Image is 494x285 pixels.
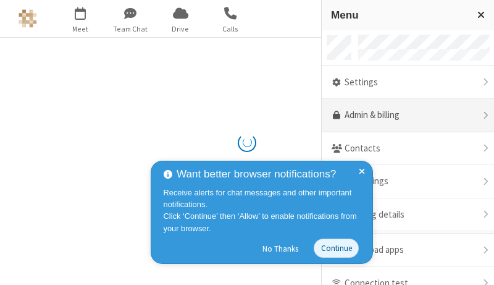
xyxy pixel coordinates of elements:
[207,23,254,35] span: Calls
[57,23,104,35] span: Meet
[331,9,466,21] h3: Menu
[314,239,359,258] button: Continue
[322,66,494,100] div: Settings
[322,99,494,132] a: Admin & billing
[164,187,364,234] div: Receive alerts for chat messages and other important notifications. Click ‘Continue’ then ‘Allow’...
[322,198,494,232] div: Meeting details
[107,23,154,35] span: Team Chat
[322,165,494,198] div: Recordings
[322,234,494,267] div: Download apps
[322,132,494,166] div: Contacts
[256,239,305,258] button: No Thanks
[177,166,336,182] span: Want better browser notifications?
[157,23,204,35] span: Drive
[19,9,37,28] img: Astra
